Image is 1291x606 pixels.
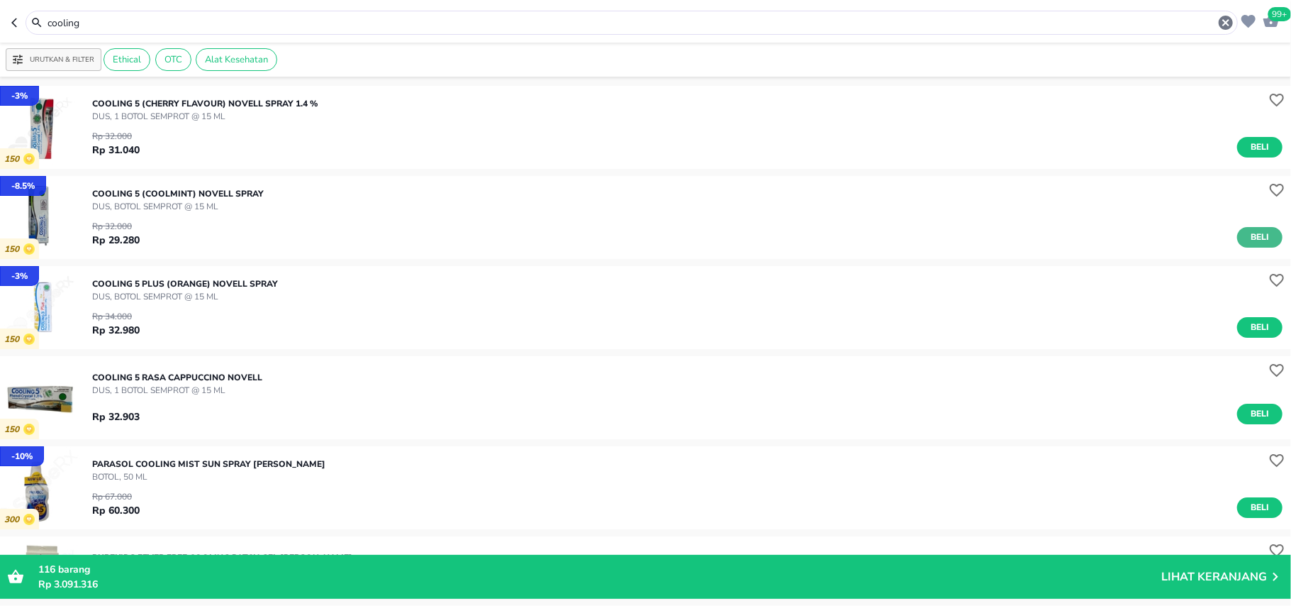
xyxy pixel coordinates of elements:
input: Cari 4000+ produk di sini [46,16,1217,31]
p: Rp 60.300 [92,503,140,518]
button: Urutkan & Filter [6,48,101,71]
p: Rp 29.280 [92,233,140,248]
p: 150 [4,154,23,165]
button: Beli [1237,227,1282,248]
p: COOLING 5 PLUS (ORANGE) Novell SPRAY [92,277,278,290]
span: Rp 3.091.316 [38,578,98,591]
p: 300 [4,514,23,525]
p: - 8.5 % [11,180,35,192]
p: Rp 34.000 [92,310,140,323]
p: barang [38,562,1161,577]
span: Alat Kesehatan [196,53,276,66]
span: Beli [1248,407,1272,422]
p: COOLING 5 RASA CAPPUCCINO Novell [92,371,262,384]
p: Rp 32.903 [92,409,140,424]
span: Beli [1248,140,1272,155]
button: Beli [1237,137,1282,158]
p: 150 [4,334,23,345]
p: DUS, BOTOL SEMPROT @ 15 ML [92,200,264,213]
div: OTC [155,48,191,71]
p: Rp 32.980 [92,323,140,338]
button: 99+ [1259,9,1280,31]
p: Urutkan & Filter [30,55,94,65]
span: Beli [1248,320,1272,335]
p: - 3 % [11,270,28,282]
p: COOLING 5 (CHERRY FLAVOUR) Novell SPRAY 1.4 % [92,97,318,110]
button: Beli [1237,317,1282,338]
p: PUREKIDS FEVER FREE COOLING PATCH GEL [PERSON_NAME] [92,551,352,564]
p: DUS, 1 BOTOL SEMPROT @ 15 ML [92,384,262,397]
p: DUS, 1 BOTOL SEMPROT @ 15 ML [92,110,318,123]
span: 116 [38,563,55,576]
p: BOTOL, 50 ML [92,470,325,483]
button: Beli [1237,404,1282,424]
p: 150 [4,424,23,435]
p: Rp 67.000 [92,490,140,503]
p: 150 [4,244,23,255]
button: Beli [1237,497,1282,518]
span: Beli [1248,500,1272,515]
div: Alat Kesehatan [196,48,277,71]
p: Rp 32.000 [92,130,140,143]
p: Rp 31.040 [92,143,140,158]
div: Ethical [104,48,150,71]
p: COOLING 5 (COOLMINT) Novell SPRAY [92,187,264,200]
p: PARASOL COOLING MIST SUN SPRAY [PERSON_NAME] [92,458,325,470]
span: Ethical [104,53,150,66]
span: OTC [156,53,191,66]
p: - 10 % [11,450,33,463]
p: Rp 32.000 [92,220,140,233]
span: Beli [1248,230,1272,245]
p: - 3 % [11,89,28,102]
p: DUS, BOTOL SEMPROT @ 15 ML [92,290,278,303]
